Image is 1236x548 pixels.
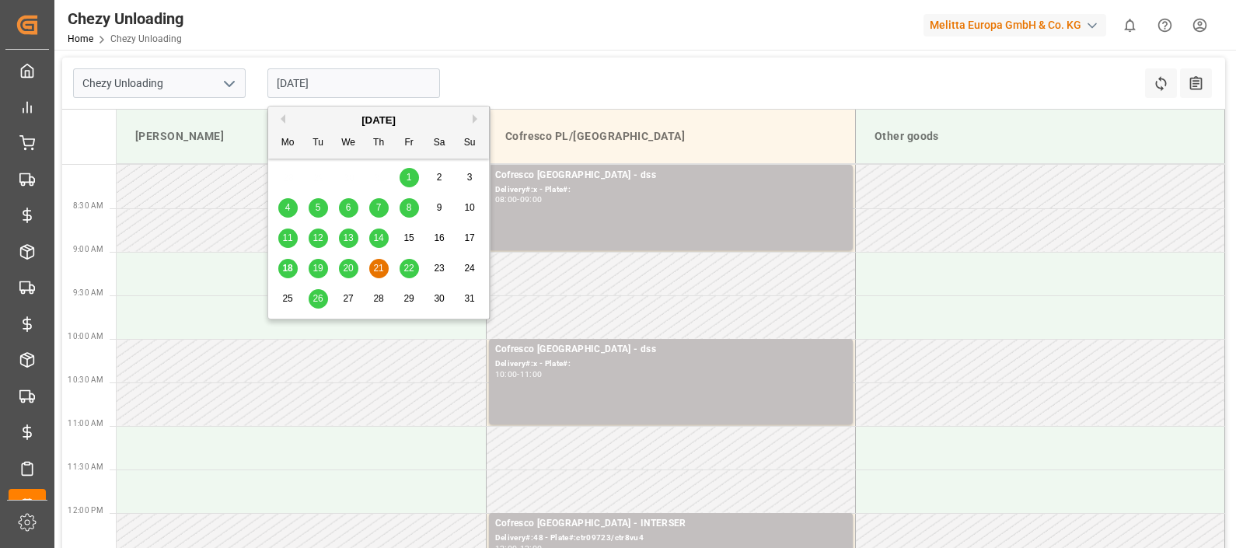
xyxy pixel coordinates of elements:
div: Choose Monday, August 18th, 2025 [278,259,298,278]
div: Choose Saturday, August 9th, 2025 [430,198,449,218]
span: 8:30 AM [73,201,103,210]
div: Choose Friday, August 1st, 2025 [400,168,419,187]
span: 7 [376,202,382,213]
input: DD.MM.YYYY [267,68,440,98]
div: Choose Monday, August 4th, 2025 [278,198,298,218]
span: 6 [346,202,351,213]
div: Choose Friday, August 15th, 2025 [400,229,419,248]
div: Cofresco [GEOGRAPHIC_DATA] - INTERSER [495,516,847,532]
div: Choose Tuesday, August 12th, 2025 [309,229,328,248]
div: [PERSON_NAME] [129,122,473,151]
span: 1 [407,172,412,183]
span: 10 [464,202,474,213]
div: Choose Friday, August 8th, 2025 [400,198,419,218]
span: 12 [312,232,323,243]
span: 5 [316,202,321,213]
div: - [517,196,519,203]
span: 19 [312,263,323,274]
button: open menu [217,72,240,96]
div: We [339,134,358,153]
div: Melitta Europa GmbH & Co. KG [924,14,1106,37]
span: 14 [373,232,383,243]
div: 10:00 [495,371,518,378]
span: 30 [434,293,444,304]
div: Choose Tuesday, August 5th, 2025 [309,198,328,218]
div: month 2025-08 [273,162,485,314]
div: Choose Monday, August 25th, 2025 [278,289,298,309]
span: 9:30 AM [73,288,103,297]
span: 11 [282,232,292,243]
input: Type to search/select [73,68,246,98]
span: 20 [343,263,353,274]
span: 25 [282,293,292,304]
span: 17 [464,232,474,243]
div: Choose Sunday, August 17th, 2025 [460,229,480,248]
button: Help Center [1147,8,1182,43]
span: 13 [343,232,353,243]
span: 18 [282,263,292,274]
span: 24 [464,263,474,274]
div: 11:00 [520,371,543,378]
div: Cofresco [GEOGRAPHIC_DATA] - dss [495,168,847,183]
div: Choose Saturday, August 16th, 2025 [430,229,449,248]
span: 11:30 AM [68,462,103,471]
div: Choose Thursday, August 21st, 2025 [369,259,389,278]
span: 26 [312,293,323,304]
div: Choose Thursday, August 14th, 2025 [369,229,389,248]
div: - [517,371,519,378]
div: Choose Wednesday, August 13th, 2025 [339,229,358,248]
span: 2 [437,172,442,183]
span: 12:00 PM [68,506,103,515]
span: 10:30 AM [68,375,103,384]
div: Choose Saturday, August 30th, 2025 [430,289,449,309]
div: Choose Monday, August 11th, 2025 [278,229,298,248]
div: Choose Friday, August 29th, 2025 [400,289,419,309]
div: Choose Sunday, August 10th, 2025 [460,198,480,218]
button: show 0 new notifications [1112,8,1147,43]
div: Th [369,134,389,153]
div: Fr [400,134,419,153]
div: Mo [278,134,298,153]
div: Choose Wednesday, August 6th, 2025 [339,198,358,218]
div: 09:00 [520,196,543,203]
div: Choose Friday, August 22nd, 2025 [400,259,419,278]
div: Chezy Unloading [68,7,183,30]
div: Choose Sunday, August 31st, 2025 [460,289,480,309]
div: Tu [309,134,328,153]
span: 11:00 AM [68,419,103,428]
span: 3 [467,172,473,183]
button: Next Month [473,114,482,124]
span: 9:00 AM [73,245,103,253]
span: 22 [403,263,414,274]
span: 9 [437,202,442,213]
span: 10:00 AM [68,332,103,340]
div: Delivery#:48 - Plate#:ctr09723/ctr8vu4 [495,532,847,545]
div: Delivery#:x - Plate#: [495,183,847,197]
div: Cofresco PL/[GEOGRAPHIC_DATA] [499,122,843,151]
span: 8 [407,202,412,213]
div: Cofresco [GEOGRAPHIC_DATA] - dss [495,342,847,358]
div: Choose Saturday, August 2nd, 2025 [430,168,449,187]
div: Choose Wednesday, August 27th, 2025 [339,289,358,309]
button: Melitta Europa GmbH & Co. KG [924,10,1112,40]
div: Sa [430,134,449,153]
span: 27 [343,293,353,304]
div: Choose Thursday, August 7th, 2025 [369,198,389,218]
span: 29 [403,293,414,304]
span: 4 [285,202,291,213]
div: Choose Sunday, August 24th, 2025 [460,259,480,278]
div: Choose Wednesday, August 20th, 2025 [339,259,358,278]
div: Choose Sunday, August 3rd, 2025 [460,168,480,187]
a: Home [68,33,93,44]
button: Previous Month [276,114,285,124]
span: 21 [373,263,383,274]
div: [DATE] [268,113,489,128]
span: 15 [403,232,414,243]
div: Su [460,134,480,153]
span: 31 [464,293,474,304]
div: Delivery#:x - Plate#: [495,358,847,371]
span: 28 [373,293,383,304]
span: 16 [434,232,444,243]
div: Other goods [868,122,1212,151]
div: Choose Tuesday, August 26th, 2025 [309,289,328,309]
